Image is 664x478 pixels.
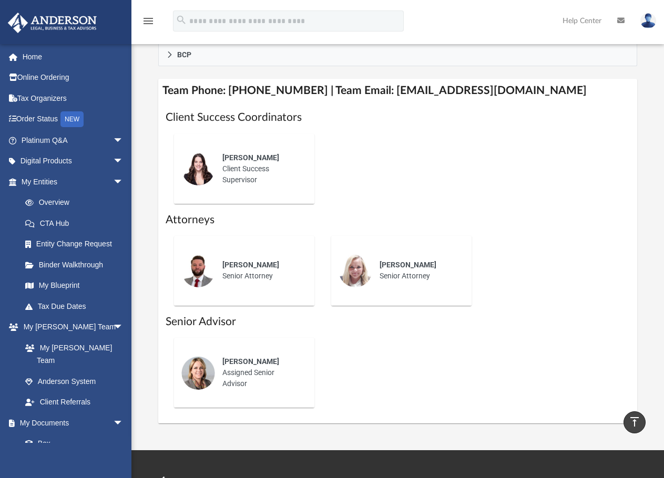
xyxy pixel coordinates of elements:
[142,15,155,27] i: menu
[113,317,134,338] span: arrow_drop_down
[15,254,139,275] a: Binder Walkthrough
[7,109,139,130] a: Order StatusNEW
[113,130,134,151] span: arrow_drop_down
[181,254,215,287] img: thumbnail
[7,130,139,151] a: Platinum Q&Aarrow_drop_down
[7,67,139,88] a: Online Ordering
[640,13,656,28] img: User Pic
[15,275,134,296] a: My Blueprint
[215,252,307,289] div: Senior Attorney
[177,51,191,58] span: BCP
[7,88,139,109] a: Tax Organizers
[7,151,139,172] a: Digital Productsarrow_drop_down
[15,371,134,392] a: Anderson System
[181,152,215,185] img: thumbnail
[113,171,134,193] span: arrow_drop_down
[628,415,641,428] i: vertical_align_top
[15,192,139,213] a: Overview
[15,296,139,317] a: Tax Due Dates
[60,111,84,127] div: NEW
[166,110,630,125] h1: Client Success Coordinators
[113,151,134,172] span: arrow_drop_down
[372,252,464,289] div: Senior Attorney
[166,314,630,329] h1: Senior Advisor
[215,349,307,397] div: Assigned Senior Advisor
[158,44,638,66] a: BCP
[215,145,307,193] div: Client Success Supervisor
[7,171,139,192] a: My Entitiesarrow_drop_down
[15,234,139,255] a: Entity Change Request
[166,212,630,227] h1: Attorneys
[7,46,139,67] a: Home
[15,392,134,413] a: Client Referrals
[176,14,187,26] i: search
[15,213,139,234] a: CTA Hub
[380,261,436,269] span: [PERSON_NAME]
[222,153,279,162] span: [PERSON_NAME]
[15,337,129,371] a: My [PERSON_NAME] Team
[222,357,279,366] span: [PERSON_NAME]
[624,411,646,433] a: vertical_align_top
[15,433,129,454] a: Box
[7,317,134,338] a: My [PERSON_NAME] Teamarrow_drop_down
[7,412,134,433] a: My Documentsarrow_drop_down
[181,356,215,390] img: thumbnail
[142,20,155,27] a: menu
[5,13,100,33] img: Anderson Advisors Platinum Portal
[158,79,638,102] h4: Team Phone: [PHONE_NUMBER] | Team Email: [EMAIL_ADDRESS][DOMAIN_NAME]
[222,261,279,269] span: [PERSON_NAME]
[339,254,372,287] img: thumbnail
[113,412,134,434] span: arrow_drop_down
